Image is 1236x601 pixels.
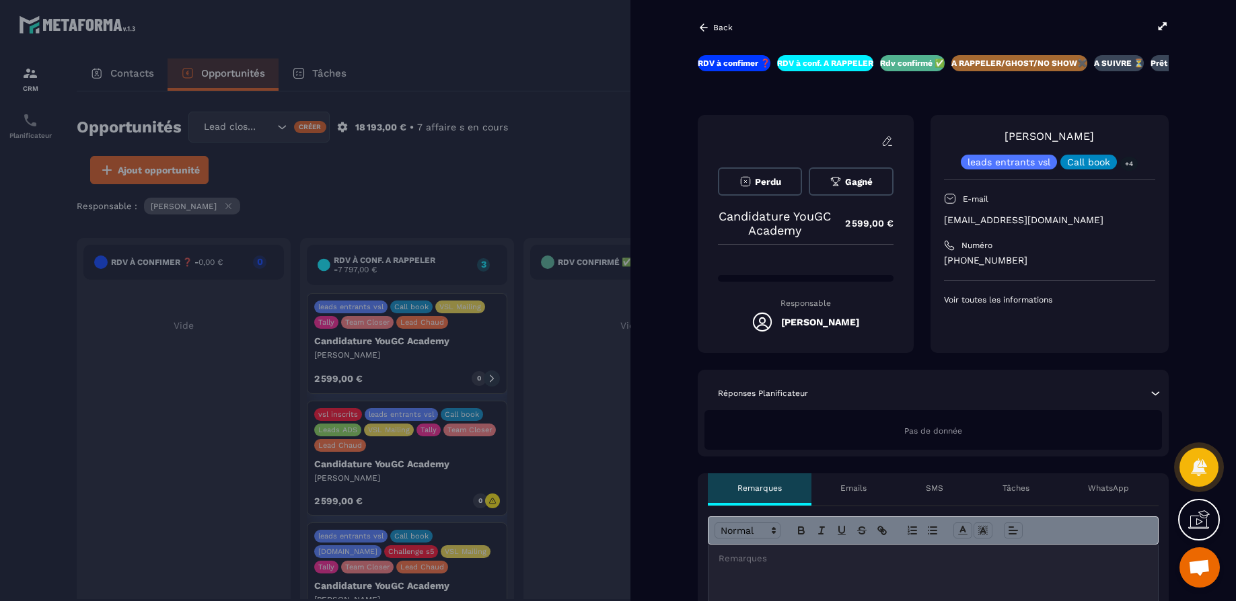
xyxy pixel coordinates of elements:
p: Call book [1067,157,1110,167]
p: Numéro [961,240,992,251]
p: Tâches [1003,483,1029,493]
p: Candidature YouGC Academy [718,209,832,237]
span: Pas de donnée [904,426,962,436]
div: Ouvrir le chat [1179,547,1220,588]
p: Responsable [718,298,894,308]
span: Gagné [845,177,873,187]
p: E-mail [963,194,988,204]
p: Remarques [737,483,782,493]
p: [EMAIL_ADDRESS][DOMAIN_NAME] [944,214,1155,227]
p: +4 [1120,157,1138,171]
p: Réponses Planificateur [718,388,808,399]
p: 2 599,00 € [832,210,894,237]
h5: [PERSON_NAME] [781,317,859,327]
p: SMS [926,483,943,493]
button: Perdu [718,167,802,196]
p: Emails [840,483,867,493]
p: leads entrants vsl [968,157,1050,167]
a: [PERSON_NAME] [1005,130,1094,143]
p: [PHONE_NUMBER] [944,254,1155,267]
span: Perdu [755,177,781,187]
button: Gagné [809,167,893,196]
p: Voir toutes les informations [944,294,1155,305]
p: WhatsApp [1088,483,1129,493]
